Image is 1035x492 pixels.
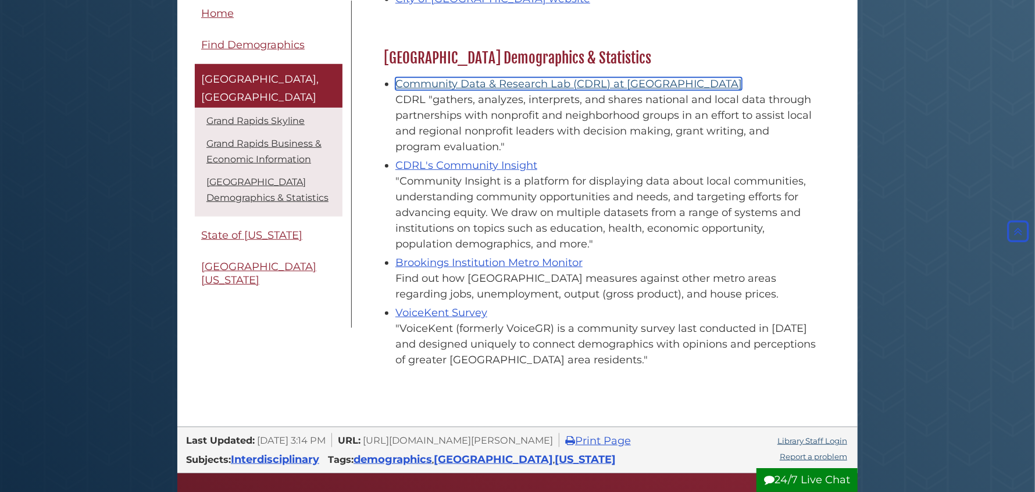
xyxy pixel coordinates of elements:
[354,453,432,466] a: demographics
[206,115,305,126] a: Grand Rapids Skyline
[1004,225,1032,238] a: Back to Top
[206,137,322,164] a: Grand Rapids Business & Economic Information
[195,32,342,58] a: Find Demographics
[201,38,305,51] span: Find Demographics
[434,453,553,466] a: [GEOGRAPHIC_DATA]
[231,453,319,466] a: Interdisciplinary
[257,434,326,446] span: [DATE] 3:14 PM
[363,434,553,446] span: [URL][DOMAIN_NAME][PERSON_NAME]
[756,468,858,492] button: 24/7 Live Chat
[395,174,817,252] div: "Community Insight is a platform for displaying data about local communities, understanding commu...
[206,176,329,203] a: [GEOGRAPHIC_DATA] Demographics & Statistics
[354,456,616,465] span: , ,
[338,434,361,446] span: URL:
[395,306,487,319] a: VoiceKent Survey
[201,6,234,19] span: Home
[777,436,847,445] a: Library Staff Login
[195,63,342,107] a: [GEOGRAPHIC_DATA], [GEOGRAPHIC_DATA]
[195,222,342,248] a: State of [US_STATE]
[186,454,231,465] span: Subjects:
[201,72,319,104] span: [GEOGRAPHIC_DATA], [GEOGRAPHIC_DATA]
[395,256,583,269] a: Brookings Institution Metro Monitor
[395,92,817,155] div: CDRL "gathers, analyzes, interprets, and shares national and local data through partnerships with...
[395,321,817,368] div: "VoiceKent (formerly VoiceGR) is a community survey last conducted in [DATE] and designed uniquel...
[201,228,302,241] span: State of [US_STATE]
[195,254,342,293] a: [GEOGRAPHIC_DATA][US_STATE]
[378,49,823,68] h2: [GEOGRAPHIC_DATA] Demographics & Statistics
[780,452,847,461] a: Report a problem
[201,260,316,286] span: [GEOGRAPHIC_DATA][US_STATE]
[395,271,817,302] div: Find out how [GEOGRAPHIC_DATA] measures against other metro areas regarding jobs, unemployment, o...
[186,434,255,446] span: Last Updated:
[565,436,575,446] i: Print Page
[395,77,742,90] a: Community Data & Research Lab (CDRL) at [GEOGRAPHIC_DATA]
[328,454,354,465] span: Tags:
[555,453,616,466] a: [US_STATE]
[565,434,631,447] a: Print Page
[395,159,537,172] a: CDRL's Community Insight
